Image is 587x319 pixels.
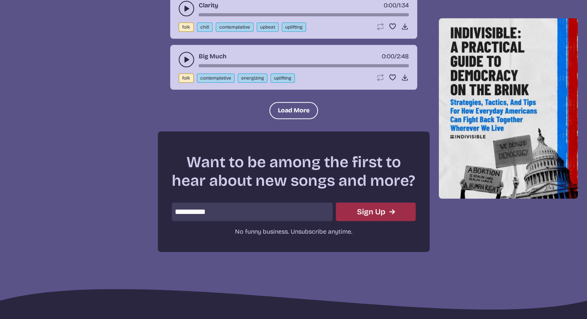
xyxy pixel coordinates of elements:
button: upbeat [257,22,279,32]
div: song-time-bar [199,64,409,67]
div: song-time-bar [199,13,409,16]
span: 2:48 [397,53,409,60]
button: Loop [376,73,384,81]
button: Loop [376,22,384,30]
button: contemplative [216,22,254,32]
span: timer [384,2,396,9]
button: chill [197,22,213,32]
button: play-pause toggle [179,1,194,16]
h2: Want to be among the first to hear about new songs and more? [172,153,416,190]
div: / [382,52,409,61]
button: uplifting [282,22,306,32]
button: Load More [269,102,318,119]
button: folk [179,22,194,32]
button: Favorite [389,73,396,81]
button: play-pause toggle [179,52,194,67]
button: contemplative [197,73,235,83]
span: timer [382,53,394,60]
button: uplifting [271,73,295,83]
a: Clarity [199,1,218,10]
div: / [384,1,409,10]
a: Big Much [199,52,227,61]
button: Favorite [389,22,396,30]
button: energizing [238,73,267,83]
span: No funny business. Unsubscribe anytime. [235,228,352,235]
button: Submit [336,202,416,221]
button: folk [179,73,194,83]
img: Help save our democracy! [439,19,578,199]
span: 1:34 [399,2,409,9]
